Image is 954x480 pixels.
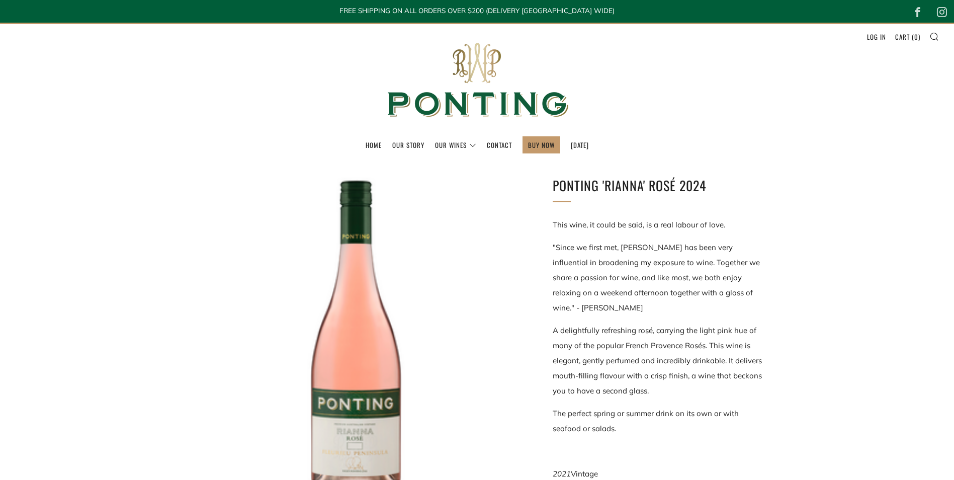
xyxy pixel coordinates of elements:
[571,137,589,153] a: [DATE]
[553,217,764,232] p: This wine, it could be said, is a real labour of love.
[895,29,920,45] a: Cart (0)
[553,406,764,436] p: The perfect spring or summer drink on its own or with seafood or salads.
[487,137,512,153] a: Contact
[392,137,424,153] a: Our Story
[571,469,598,478] span: Vintage
[867,29,886,45] a: Log in
[553,469,571,478] span: 2021
[377,24,578,136] img: Ponting Wines
[553,323,764,398] p: A delightfully refreshing rosé, carrying the light pink hue of many of the popular French Provenc...
[914,32,918,42] span: 0
[553,175,764,196] h1: Ponting 'Rianna' Rosé 2024
[366,137,382,153] a: Home
[528,137,555,153] a: BUY NOW
[553,240,764,315] p: "Since we first met, [PERSON_NAME] has been very influential in broadening my exposure to wine. T...
[435,137,476,153] a: Our Wines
